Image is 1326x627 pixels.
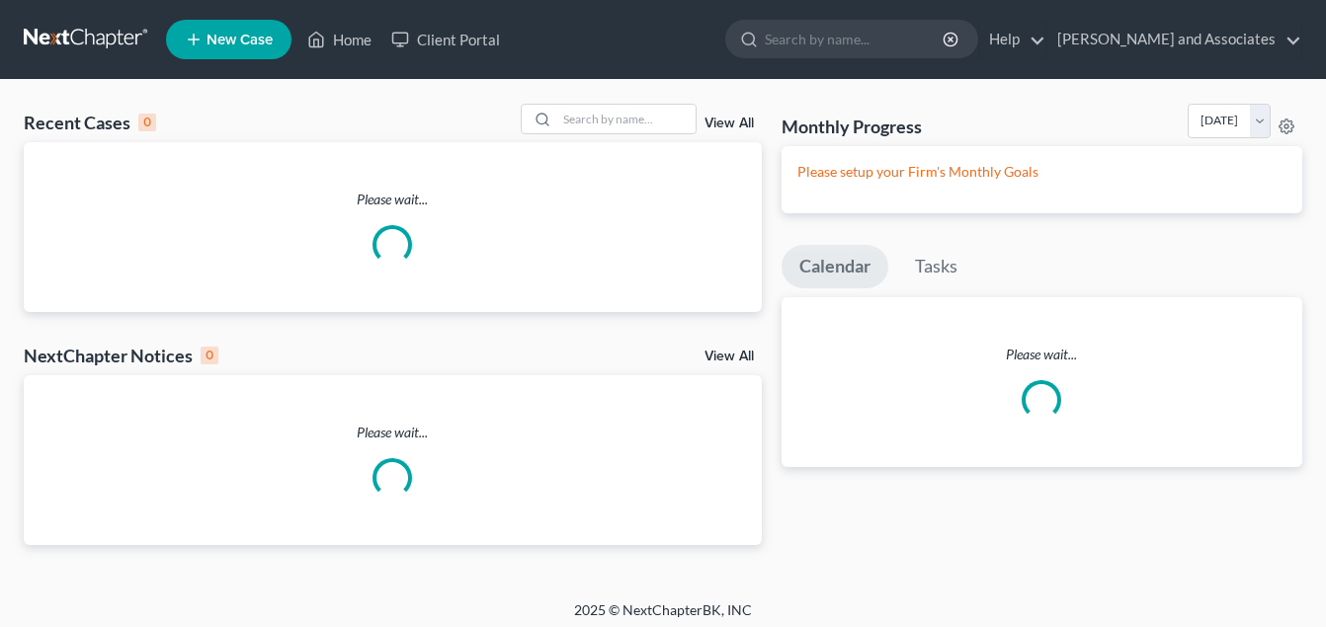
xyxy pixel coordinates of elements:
a: Home [297,22,381,57]
div: 0 [138,114,156,131]
a: Calendar [782,245,888,288]
input: Search by name... [557,105,696,133]
a: [PERSON_NAME] and Associates [1047,22,1301,57]
p: Please wait... [782,345,1303,364]
span: New Case [207,33,273,47]
a: Tasks [897,245,975,288]
div: NextChapter Notices [24,344,218,367]
p: Please setup your Firm's Monthly Goals [797,162,1287,182]
a: View All [704,117,754,130]
a: Client Portal [381,22,510,57]
p: Please wait... [24,423,762,442]
p: Please wait... [24,190,762,209]
div: Recent Cases [24,111,156,134]
a: Help [979,22,1045,57]
h3: Monthly Progress [782,115,922,138]
div: 0 [201,347,218,364]
input: Search by name... [765,21,946,57]
a: View All [704,350,754,363]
